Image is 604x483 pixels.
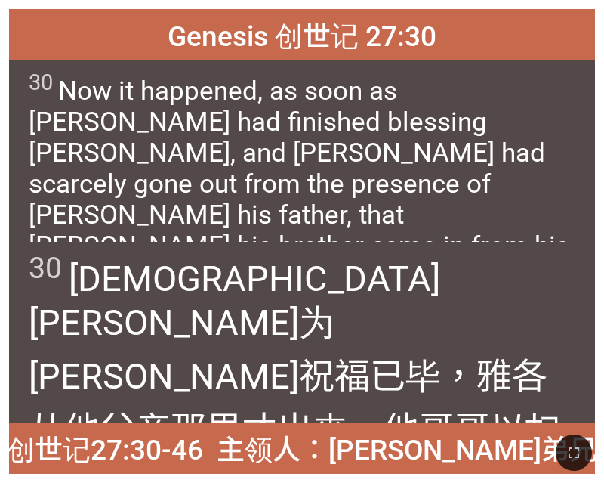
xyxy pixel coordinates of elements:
sup: 30 [29,251,62,286]
sup: 30 [29,70,53,95]
span: Genesis 创世记 27:30 [168,14,436,56]
span: Now it happened, as soon as [PERSON_NAME] had finished blessing [PERSON_NAME], and [PERSON_NAME] ... [29,70,576,293]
